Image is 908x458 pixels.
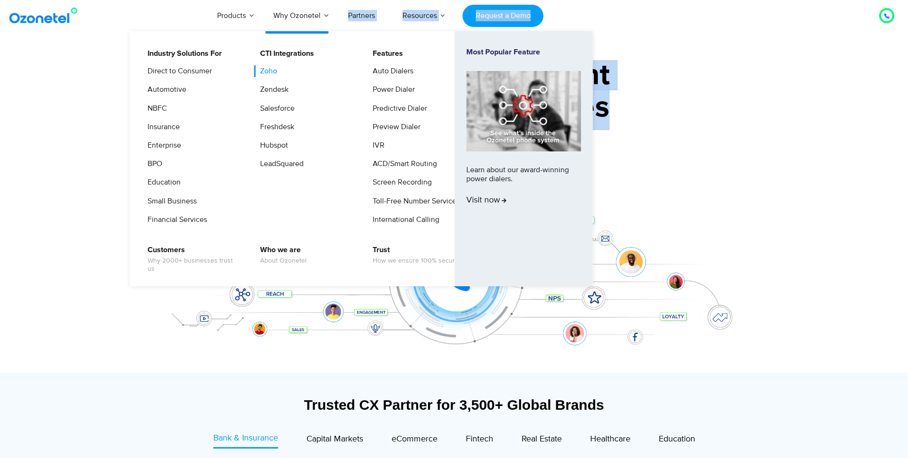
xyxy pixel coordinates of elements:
a: TrustHow we ensure 100% security [367,244,463,266]
a: LeadSquared [254,158,305,170]
a: CustomersWhy 2000+ businesses trust us [141,244,242,274]
a: eCommerce [392,432,437,449]
a: Bank & Insurance [213,432,278,449]
a: Features [367,48,404,60]
a: Real Estate [522,432,562,449]
a: Fintech [466,432,493,449]
a: Zoho [254,65,279,77]
span: Bank & Insurance [213,433,278,443]
a: Zendesk [254,84,290,96]
a: Education [659,432,695,449]
a: ACD/Smart Routing [367,158,438,170]
a: NBFC [141,103,168,114]
a: Healthcare [590,432,630,449]
span: Why 2000+ businesses trust us [148,257,241,273]
span: Healthcare [590,434,630,444]
span: Capital Markets [306,434,363,444]
a: Screen Recording [367,176,433,188]
a: Small Business [141,195,198,207]
a: Enterprise [141,140,183,151]
a: Preview Dialer [367,121,422,133]
img: phone-system-min.jpg [466,71,581,151]
a: Request a Demo [463,5,543,27]
a: Salesforce [254,103,296,114]
span: Visit now [466,195,506,206]
span: Real Estate [522,434,562,444]
span: About Ozonetel [260,257,306,265]
a: Toll-Free Number Services [367,195,461,207]
a: Capital Markets [306,432,363,449]
a: Insurance [141,121,181,133]
a: CTI Integrations [254,48,315,60]
a: Who we areAbout Ozonetel [254,244,308,266]
a: IVR [367,140,386,151]
span: eCommerce [392,434,437,444]
a: Automotive [141,84,188,96]
a: International Calling [367,214,441,226]
a: Freshdesk [254,121,296,133]
span: How we ensure 100% security [373,257,462,265]
a: Most Popular FeatureLearn about our award-winning power dialers.Visit now [466,48,581,270]
span: Education [659,434,695,444]
a: Power Dialer [367,84,416,96]
a: Education [141,176,182,188]
span: Fintech [466,434,493,444]
a: Hubspot [254,140,289,151]
a: Financial Services [141,214,209,226]
a: BPO [141,158,164,170]
div: Trusted CX Partner for 3,500+ Global Brands [163,396,745,413]
a: Predictive Dialer [367,103,428,114]
a: Industry Solutions For [141,48,223,60]
a: Direct to Consumer [141,65,213,77]
a: Auto Dialers [367,65,415,77]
